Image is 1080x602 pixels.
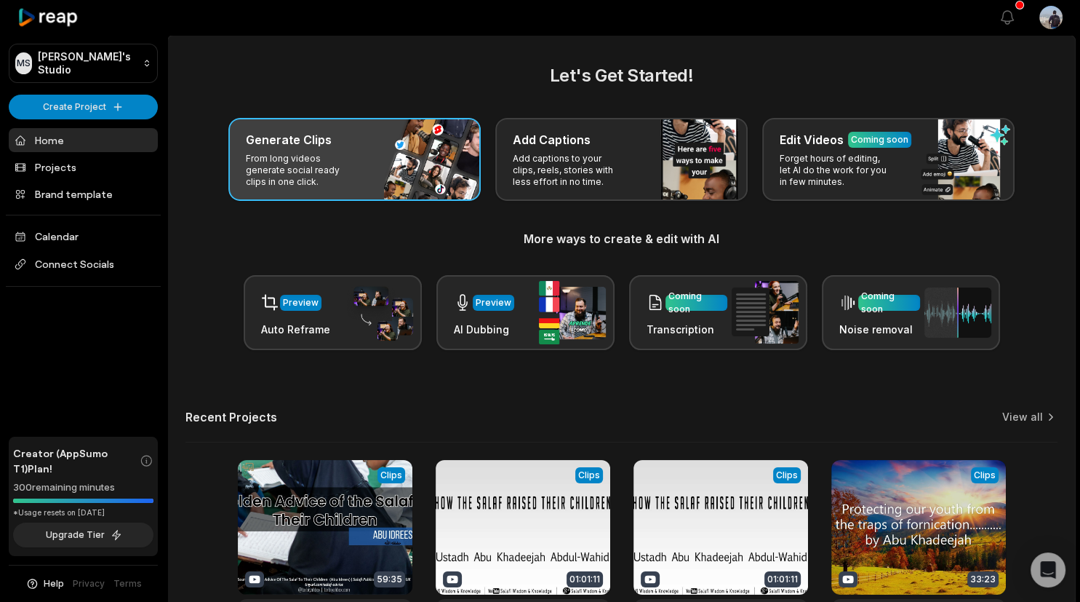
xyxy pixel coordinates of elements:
[861,290,917,316] div: Coming soon
[283,296,319,309] div: Preview
[513,153,625,188] p: Add captions to your clips, reels, stories with less effort in no time.
[851,133,908,146] div: Coming soon
[38,50,137,76] p: [PERSON_NAME]'s Studio
[44,577,64,590] span: Help
[513,131,591,148] h3: Add Captions
[780,153,892,188] p: Forget hours of editing, let AI do the work for you in few minutes.
[73,577,105,590] a: Privacy
[780,131,844,148] h3: Edit Videos
[13,445,140,476] span: Creator (AppSumo T1) Plan!
[454,322,514,337] h3: AI Dubbing
[15,52,32,74] div: MS
[113,577,142,590] a: Terms
[668,290,724,316] div: Coming soon
[924,288,991,338] img: noise_removal.png
[9,155,158,179] a: Projects
[246,131,332,148] h3: Generate Clips
[732,281,799,344] img: transcription.png
[9,251,158,277] span: Connect Socials
[1031,553,1065,587] div: Open Intercom Messenger
[246,153,359,188] p: From long videos generate social ready clips in one click.
[261,322,330,337] h3: Auto Reframe
[25,577,64,590] button: Help
[1002,410,1043,424] a: View all
[346,285,413,341] img: auto_reframe.png
[539,281,606,344] img: ai_dubbing.png
[13,507,153,518] div: *Usage resets on [DATE]
[185,410,277,424] h2: Recent Projects
[185,63,1057,89] h2: Let's Get Started!
[476,296,511,309] div: Preview
[9,182,158,206] a: Brand template
[9,224,158,248] a: Calendar
[9,128,158,152] a: Home
[647,322,727,337] h3: Transcription
[13,480,153,495] div: 300 remaining minutes
[185,230,1057,247] h3: More ways to create & edit with AI
[9,95,158,119] button: Create Project
[839,322,920,337] h3: Noise removal
[13,523,153,547] button: Upgrade Tier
